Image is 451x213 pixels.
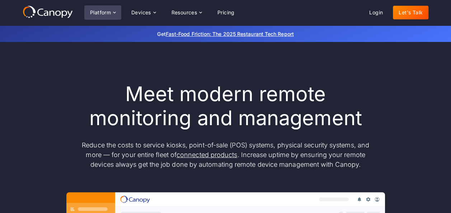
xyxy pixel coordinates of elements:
[177,151,237,158] a: connected products
[131,10,151,15] div: Devices
[90,10,111,15] div: Platform
[166,31,294,37] a: Fast-Food Friction: The 2025 Restaurant Tech Report
[212,6,240,19] a: Pricing
[363,6,389,19] a: Login
[75,140,376,169] p: Reduce the costs to service kiosks, point-of-sale (POS) systems, physical security systems, and m...
[50,30,401,38] p: Get
[165,5,207,20] div: Resources
[126,5,161,20] div: Devices
[171,10,197,15] div: Resources
[84,5,121,20] div: Platform
[75,82,376,130] h1: Meet modern remote monitoring and management
[393,6,428,19] a: Let's Talk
